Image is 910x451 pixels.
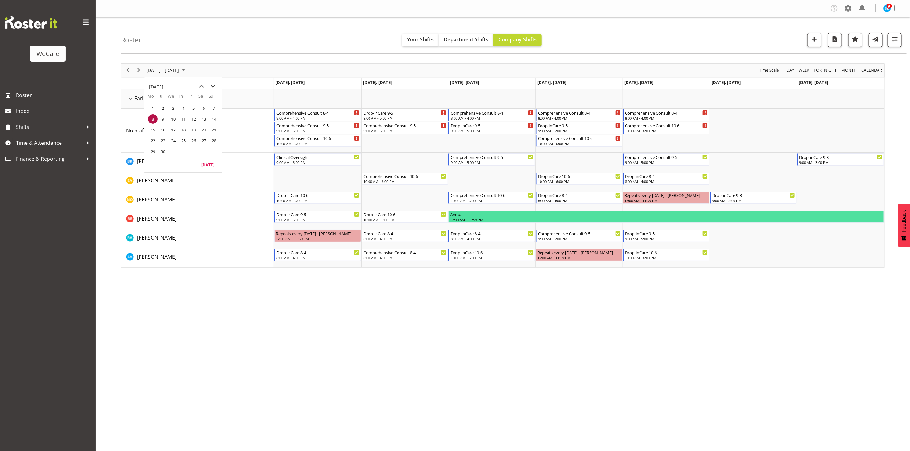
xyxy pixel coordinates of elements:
[276,154,359,160] div: Clinical Oversight
[362,173,448,185] div: Ena Advincula"s event - Comprehensive Consult 10-6 Begin From Tuesday, September 9, 2025 at 10:00...
[276,249,359,256] div: Drop-inCare 8-4
[274,249,361,261] div: Sarah Abbott"s event - Drop-inCare 8-4 Begin From Monday, September 8, 2025 at 8:00:00 AM GMT+12:...
[158,125,168,135] span: Tuesday, September 16, 2025
[121,109,274,153] td: No Staff Member resource
[121,172,274,191] td: Ena Advincula resource
[199,114,209,124] span: Saturday, September 13, 2025
[451,109,534,116] div: Comprehensive Consult 8-4
[209,93,219,103] th: Su
[364,211,447,217] div: Drop-inCare 10-6
[16,106,92,116] span: Inbox
[148,114,158,124] span: Monday, September 8, 2025
[538,135,621,141] div: Comprehensive Consult 10-6
[625,255,708,260] div: 10:00 AM - 6:00 PM
[623,230,710,242] div: Rachna Anderson"s event - Drop-inCare 9-5 Begin From Friday, September 12, 2025 at 9:00:00 AM GMT...
[364,179,447,184] div: 10:00 AM - 6:00 PM
[5,16,57,29] img: Rosterit website logo
[799,160,882,165] div: 9:00 AM - 3:00 PM
[625,236,708,241] div: 9:00 AM - 5:00 PM
[121,191,274,210] td: Natasha Ottley resource
[199,103,209,113] span: Saturday, September 6, 2025
[860,66,883,74] button: Month
[625,230,708,236] div: Drop-inCare 9-5
[807,33,821,47] button: Add a new shift
[197,160,219,169] button: Today
[798,66,810,74] span: Week
[451,160,534,165] div: 9:00 AM - 5:00 PM
[189,136,198,145] span: Friday, September 26, 2025
[364,255,447,260] div: 8:00 AM - 4:00 PM
[121,210,274,229] td: Rachel Els resource
[444,36,488,43] span: Department Shifts
[179,103,188,113] span: Thursday, September 4, 2025
[137,196,176,203] a: [PERSON_NAME]
[179,125,188,135] span: Thursday, September 18, 2025
[121,248,274,267] td: Sarah Abbott resource
[276,109,359,116] div: Comprehensive Consult 8-4
[274,153,361,166] div: Brian Ko"s event - Clinical Oversight Begin From Monday, September 8, 2025 at 9:00:00 AM GMT+12:0...
[168,103,178,113] span: Wednesday, September 3, 2025
[712,198,795,203] div: 9:00 AM - 3:00 PM
[625,160,708,165] div: 9:00 AM - 5:00 PM
[712,80,741,85] span: [DATE], [DATE]
[623,122,710,134] div: No Staff Member"s event - Comprehensive Consult 10-6 Begin From Friday, September 12, 2025 at 10:...
[134,66,143,74] button: Next
[158,103,168,113] span: Tuesday, September 2, 2025
[786,66,795,74] span: Day
[137,177,176,184] span: [PERSON_NAME]
[623,109,710,121] div: No Staff Member"s event - Comprehensive Consult 8-4 Begin From Friday, September 12, 2025 at 8:00...
[189,103,198,113] span: Friday, September 5, 2025
[536,122,622,134] div: No Staff Member"s event - Drop-inCare 9-5 Begin From Thursday, September 11, 2025 at 9:00:00 AM G...
[274,122,361,134] div: No Staff Member"s event - Comprehensive Consult 9-5 Begin From Monday, September 8, 2025 at 9:00:...
[362,211,448,223] div: Rachel Els"s event - Drop-inCare 10-6 Begin From Tuesday, September 9, 2025 at 10:00:00 AM GMT+12...
[538,122,621,129] div: Drop-inCare 9-5
[625,128,708,133] div: 10:00 AM - 6:00 PM
[158,136,168,145] span: Tuesday, September 23, 2025
[536,173,622,185] div: Ena Advincula"s event - Drop-inCare 10-6 Begin From Thursday, September 11, 2025 at 10:00:00 AM G...
[537,80,566,85] span: [DATE], [DATE]
[362,122,448,134] div: No Staff Member"s event - Comprehensive Consult 9-5 Begin From Tuesday, September 9, 2025 at 9:00...
[276,160,359,165] div: 9:00 AM - 5:00 PM
[274,109,361,121] div: No Staff Member"s event - Comprehensive Consult 8-4 Begin From Monday, September 8, 2025 at 8:00:...
[363,80,392,85] span: [DATE], [DATE]
[364,173,447,179] div: Comprehensive Consult 10-6
[149,81,163,93] div: title
[451,116,534,121] div: 8:00 AM - 4:00 PM
[407,36,434,43] span: Your Shifts
[623,192,710,204] div: Natasha Ottley"s event - Repeats every friday - Natasha Ottley Begin From Friday, September 12, 2...
[448,153,535,166] div: Brian Ko"s event - Comprehensive Consult 9-5 Begin From Wednesday, September 10, 2025 at 9:00:00 ...
[450,211,882,217] div: Annual
[898,204,910,247] button: Feedback - Show survey
[538,179,621,184] div: 10:00 AM - 6:00 PM
[493,34,542,46] button: Company Shifts
[537,255,621,260] div: 12:00 AM - 11:59 PM
[121,89,274,109] td: Faringdon resource
[158,114,168,124] span: Tuesday, September 9, 2025
[799,154,882,160] div: Drop-inCare 9-3
[209,125,219,135] span: Sunday, September 21, 2025
[148,125,158,135] span: Monday, September 15, 2025
[137,234,176,241] span: [PERSON_NAME]
[146,66,180,74] span: [DATE] - [DATE]
[448,230,535,242] div: Rachna Anderson"s event - Drop-inCare 8-4 Begin From Wednesday, September 10, 2025 at 8:00:00 AM ...
[276,211,359,217] div: Drop-inCare 9-5
[758,66,780,74] button: Time Scale
[402,34,439,46] button: Your Shifts
[625,192,708,198] div: Repeats every [DATE] - [PERSON_NAME]
[188,93,198,103] th: Fr
[538,236,621,241] div: 9:00 AM - 5:00 PM
[538,198,621,203] div: 8:00 AM - 4:00 PM
[448,192,535,204] div: Natasha Ottley"s event - Comprehensive Consult 10-6 Begin From Wednesday, September 10, 2025 at 1...
[16,154,83,164] span: Finance & Reporting
[168,114,178,124] span: Wednesday, September 10, 2025
[124,66,132,74] button: Previous
[362,109,448,121] div: No Staff Member"s event - Drop-inCare 9-5 Begin From Tuesday, September 9, 2025 at 9:00:00 AM GMT...
[168,93,178,103] th: We
[536,249,622,261] div: Sarah Abbott"s event - Repeats every thursday - Sarah Abbott Begin From Thursday, September 11, 2...
[625,122,708,129] div: Comprehensive Consult 10-6
[276,255,359,260] div: 8:00 AM - 4:00 PM
[538,128,621,133] div: 9:00 AM - 5:00 PM
[196,81,207,92] button: previous month
[869,33,883,47] button: Send a list of all shifts for the selected filtered period to all rostered employees.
